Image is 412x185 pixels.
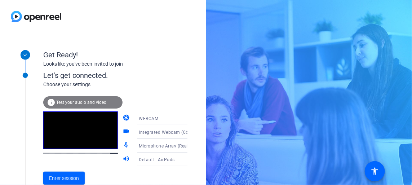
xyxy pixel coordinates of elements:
span: WEBCAM [139,116,158,121]
button: Enter session [43,172,85,185]
div: Choose your settings [43,81,202,88]
div: Get Ready! [43,49,187,60]
span: Microphone Array (Realtek(R) Audio) [139,143,216,149]
div: Let's get connected. [43,70,202,81]
mat-icon: camera [123,114,131,123]
span: Enter session [49,175,79,182]
mat-icon: info [47,98,56,107]
span: Test your audio and video [56,100,106,105]
span: Integrated Webcam (0bda:554c) [139,129,207,135]
mat-icon: accessibility [371,167,379,176]
mat-icon: volume_up [123,155,131,164]
mat-icon: mic_none [123,141,131,150]
mat-icon: videocam [123,128,131,136]
div: Looks like you've been invited to join [43,60,187,68]
span: Default - AirPods [139,157,175,162]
